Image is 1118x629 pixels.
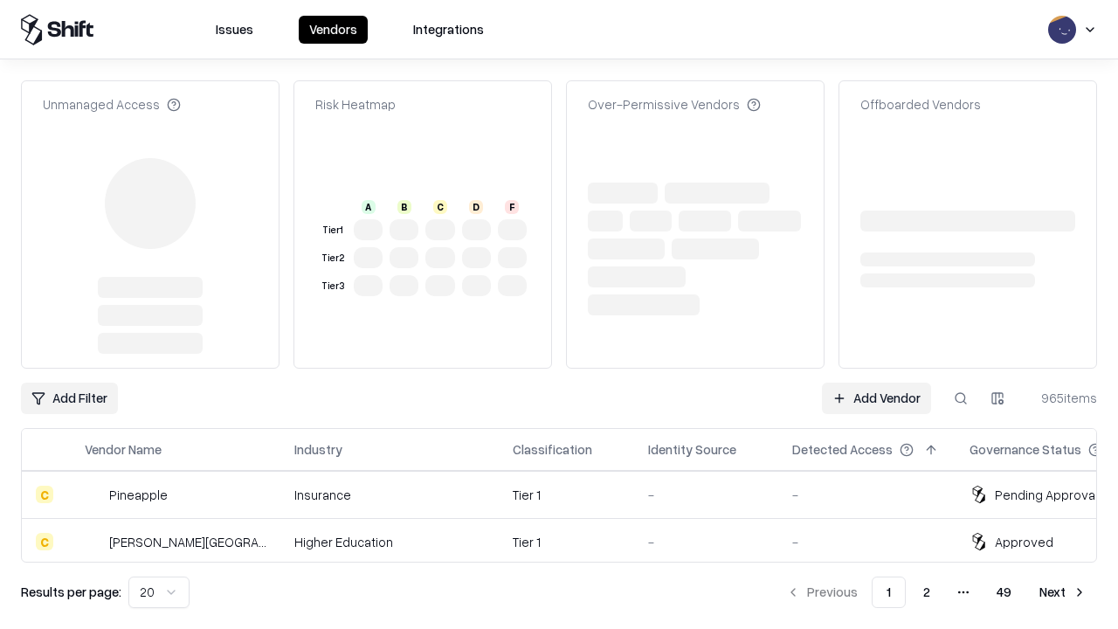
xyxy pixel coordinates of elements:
[1027,389,1097,407] div: 965 items
[85,533,102,550] img: Reichman University
[433,200,447,214] div: C
[469,200,483,214] div: D
[648,533,764,551] div: -
[970,440,1081,459] div: Governance Status
[36,533,53,550] div: C
[822,383,931,414] a: Add Vendor
[85,440,162,459] div: Vendor Name
[792,486,942,504] div: -
[860,95,981,114] div: Offboarded Vendors
[1029,577,1097,608] button: Next
[21,383,118,414] button: Add Filter
[205,16,264,44] button: Issues
[648,486,764,504] div: -
[776,577,1097,608] nav: pagination
[85,486,102,503] img: Pineapple
[109,486,168,504] div: Pineapple
[403,16,494,44] button: Integrations
[792,533,942,551] div: -
[319,279,347,294] div: Tier 3
[319,223,347,238] div: Tier 1
[792,440,893,459] div: Detected Access
[648,440,736,459] div: Identity Source
[294,440,342,459] div: Industry
[983,577,1025,608] button: 49
[36,486,53,503] div: C
[43,95,181,114] div: Unmanaged Access
[362,200,376,214] div: A
[505,200,519,214] div: F
[109,533,266,551] div: [PERSON_NAME][GEOGRAPHIC_DATA]
[513,533,620,551] div: Tier 1
[294,486,485,504] div: Insurance
[588,95,761,114] div: Over-Permissive Vendors
[294,533,485,551] div: Higher Education
[21,583,121,601] p: Results per page:
[995,533,1053,551] div: Approved
[513,440,592,459] div: Classification
[319,251,347,266] div: Tier 2
[315,95,396,114] div: Risk Heatmap
[909,577,944,608] button: 2
[397,200,411,214] div: B
[513,486,620,504] div: Tier 1
[299,16,368,44] button: Vendors
[872,577,906,608] button: 1
[995,486,1098,504] div: Pending Approval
